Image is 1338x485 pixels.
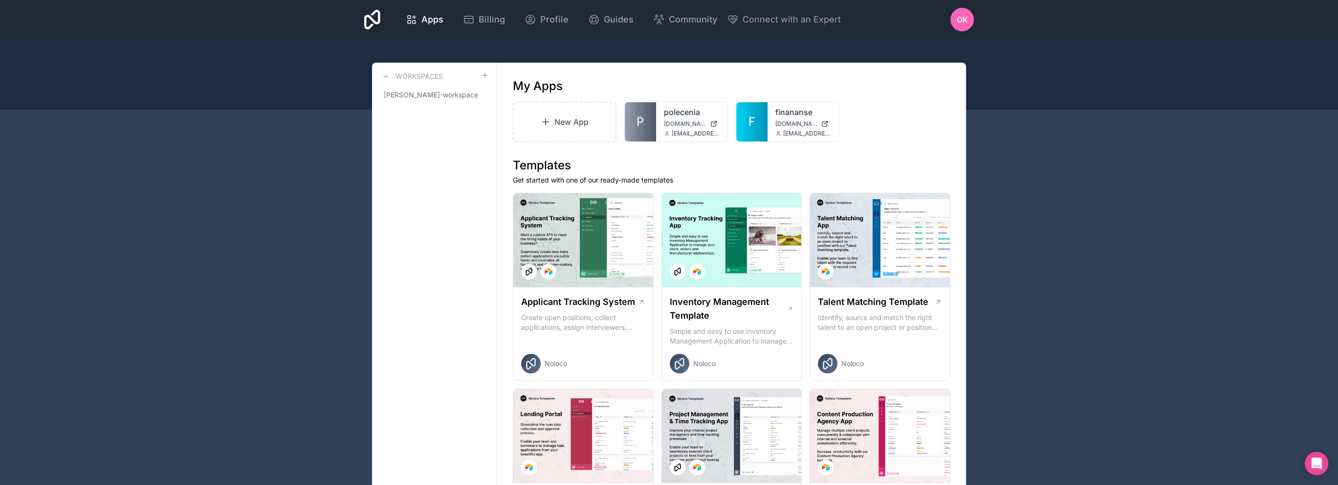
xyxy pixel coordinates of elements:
span: [DOMAIN_NAME] [775,120,817,128]
span: Connect with an Expert [743,13,841,26]
img: Airtable Logo [822,463,830,471]
a: Profile [517,9,576,30]
a: polecenia [664,106,720,118]
a: Community [645,9,725,30]
button: Connect with an Expert [727,13,841,26]
h1: Templates [513,158,950,173]
span: OK [957,14,968,25]
span: Guides [604,13,634,26]
a: [PERSON_NAME]-workspace [380,86,489,104]
span: Noloco [841,359,864,369]
p: Create open positions, collect applications, assign interviewers, centralise candidate feedback a... [521,313,645,332]
span: P [636,114,644,130]
span: [EMAIL_ADDRESS][DOMAIN_NAME] [783,130,831,138]
a: [DOMAIN_NAME] [664,120,720,128]
h1: Applicant Tracking System [521,295,635,309]
span: Profile [540,13,569,26]
a: F [736,102,768,141]
h1: My Apps [513,78,563,94]
h1: Inventory Management Template [670,295,787,323]
a: finananse [775,106,831,118]
div: Open Intercom Messenger [1305,452,1328,475]
span: [PERSON_NAME]-workspace [384,90,478,100]
a: [DOMAIN_NAME] [775,120,831,128]
span: [EMAIL_ADDRESS][DOMAIN_NAME] [672,130,720,138]
img: Airtable Logo [693,268,701,276]
img: Airtable Logo [525,463,533,471]
h3: Workspaces [395,71,443,81]
a: Workspaces [380,70,443,82]
h1: Talent Matching Template [818,295,928,309]
p: Identify, source and match the right talent to an open project or position with our Talent Matchi... [818,313,942,332]
span: Noloco [545,359,567,369]
a: New App [513,102,616,142]
span: Apps [421,13,443,26]
a: Apps [398,9,451,30]
span: F [748,114,755,130]
img: Airtable Logo [822,268,830,276]
img: Airtable Logo [545,268,552,276]
img: Airtable Logo [693,463,701,471]
a: P [625,102,656,141]
span: Noloco [693,359,716,369]
a: Billing [455,9,513,30]
p: Simple and easy to use Inventory Management Application to manage your stock, orders and Manufact... [670,326,794,346]
span: Community [669,13,717,26]
p: Get started with one of our ready-made templates [513,175,950,185]
span: [DOMAIN_NAME] [664,120,706,128]
a: Guides [580,9,641,30]
span: Billing [479,13,505,26]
